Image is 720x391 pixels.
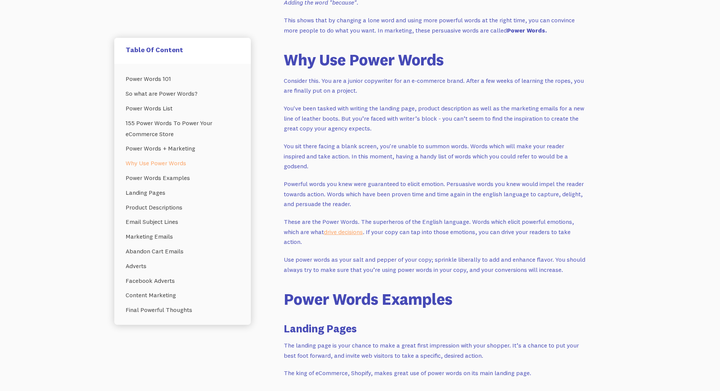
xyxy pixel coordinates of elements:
[126,45,239,54] h5: Table Of Content
[284,217,586,247] p: These are the Power Words. The superheros of the English language. Words which elicit powerful em...
[284,179,586,209] p: Powerful words you knew were guaranteed to elicit emotion. Persuasive words you knew would impel ...
[284,76,586,96] p: Consider this. You are a junior copywriter for an e-commerce brand. After a few weeks of learning...
[284,254,586,275] p: Use power words as your salt and pepper of your copy; sprinkle liberally to add and enhance flavo...
[284,290,586,309] h2: Power Words Examples
[284,103,586,133] p: You've been tasked with writing the landing page, product description as well as the marketing em...
[284,340,586,360] p: The landing page is your chance to make a great first impression with your shopper. It’s a chance...
[126,273,239,288] a: Facebook Adverts
[284,321,586,336] h3: Landing Pages
[126,141,239,156] a: Power Words + Marketing
[126,86,239,101] a: So what are Power Words?
[126,244,239,259] a: Abandon Cart Emails
[126,229,239,244] a: Marketing Emails
[126,200,239,215] a: Product Descriptions
[507,26,547,34] strong: Power Words.
[126,288,239,303] a: Content Marketing
[324,228,363,236] a: drive decisions
[126,303,239,317] a: Final Powerful Thoughts
[126,214,239,229] a: Email Subject Lines
[126,259,239,273] a: Adverts
[284,368,586,378] p: The king of eCommerce, Shopify, makes great use of power words on its main landing page.
[126,101,239,116] a: Power Words List
[284,141,586,171] p: You sit there facing a blank screen, you're unable to summon words. Words which will make your re...
[126,116,239,141] a: 155 Power Words To Power Your eCommerce Store
[126,171,239,185] a: Power Words Examples
[284,15,586,35] p: This shows that by changing a lone word and using more powerful words at the right time, you can ...
[284,50,586,69] h2: Why Use Power Words
[126,71,239,86] a: Power Words 101
[126,156,239,171] a: Why Use Power Words
[126,185,239,200] a: Landing Pages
